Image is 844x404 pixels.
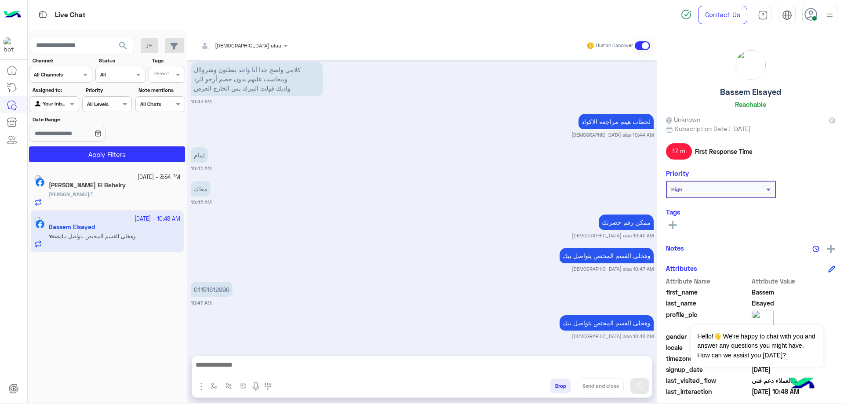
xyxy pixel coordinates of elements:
[222,379,236,393] button: Trigger scenario
[666,365,750,374] span: signup_date
[752,365,836,374] span: 2024-09-03T04:27:44.721Z
[4,37,19,53] img: 713415422032625
[240,382,247,389] img: create order
[225,382,232,389] img: Trigger scenario
[782,10,792,20] img: tab
[191,181,211,197] p: 18/9/2025, 10:45 AM
[787,369,818,400] img: hulul-logo.png
[671,186,682,193] b: High
[191,299,211,306] small: 10:47 AM
[752,387,836,396] span: 2025-09-18T07:48:34.638Z
[752,277,836,286] span: Attribute Value
[37,9,48,20] img: tab
[191,98,211,105] small: 10:43 AM
[666,376,750,385] span: last_visited_flow
[49,191,89,197] span: [PERSON_NAME]
[236,379,251,393] button: create order
[191,62,323,96] p: 18/9/2025, 10:43 AM
[666,264,697,272] h6: Attributes
[752,288,836,297] span: Bassem
[91,191,93,197] span: ؟
[758,10,768,20] img: tab
[207,379,222,393] button: select flow
[49,191,91,197] b: :
[666,244,684,252] h6: Notes
[33,116,131,124] label: Date Range
[812,245,819,252] img: notes
[666,332,750,341] span: gender
[691,325,823,367] span: Hello!👋 We're happy to chat with you and answer any questions you might have. How can we assist y...
[55,9,86,21] p: Live Chat
[695,147,753,156] span: First Response Time
[152,57,184,65] label: Tags
[560,315,654,331] p: 18/9/2025, 10:48 AM
[578,114,654,129] p: 18/9/2025, 10:44 AM
[191,147,208,163] p: 18/9/2025, 10:45 AM
[666,208,835,216] h6: Tags
[666,288,750,297] span: first_name
[36,178,44,187] img: Facebook
[251,381,261,392] img: send voice note
[33,86,78,94] label: Assigned to:
[824,10,835,21] img: profile
[152,69,169,80] div: Select
[666,310,750,330] span: profile_pic
[550,379,571,393] button: Drop
[666,143,692,159] span: 17 m
[113,38,134,57] button: search
[754,6,771,24] a: tab
[635,382,644,390] img: send message
[827,245,835,253] img: add
[138,173,180,182] small: [DATE] - 3:54 PM
[572,232,654,239] small: [DEMOGRAPHIC_DATA] alaa 10:46 AM
[191,282,233,297] p: 18/9/2025, 10:47 AM
[560,248,654,263] p: 18/9/2025, 10:47 AM
[735,100,766,108] h6: Reachable
[138,86,184,94] label: Note mentions
[720,87,781,97] h5: Bassem Elsayed
[666,277,750,286] span: Attribute Name
[4,6,21,24] img: Logo
[49,182,126,189] h5: Mahmoud Anwr El Beheiry
[675,124,751,133] span: Subscription Date : [DATE]
[578,379,624,393] button: Send and close
[211,382,218,389] img: select flow
[86,86,131,94] label: Priority
[264,383,271,390] img: make a call
[191,199,211,206] small: 10:45 AM
[191,165,211,172] small: 10:45 AM
[99,57,144,65] label: Status
[118,40,128,51] span: search
[666,298,750,308] span: last_name
[215,42,281,49] span: [DEMOGRAPHIC_DATA] alaa
[666,354,750,363] span: timezone
[596,42,633,49] small: Human Handover
[599,215,654,230] p: 18/9/2025, 10:46 AM
[681,9,691,20] img: spinner
[29,146,185,162] button: Apply Filters
[34,175,42,183] img: picture
[752,376,836,385] span: خدمة العملاء دعم فني
[572,266,654,273] small: [DEMOGRAPHIC_DATA] alaa 10:47 AM
[736,50,766,80] img: picture
[752,298,836,308] span: Elsayed
[666,343,750,352] span: locale
[33,57,91,65] label: Channel:
[666,115,700,124] span: Unknown
[698,6,747,24] a: Contact Us
[666,387,750,396] span: last_interaction
[571,131,654,138] small: [DEMOGRAPHIC_DATA] alaa 10:44 AM
[572,333,654,340] small: [DEMOGRAPHIC_DATA] alaa 10:48 AM
[196,381,207,392] img: send attachment
[666,169,689,177] h6: Priority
